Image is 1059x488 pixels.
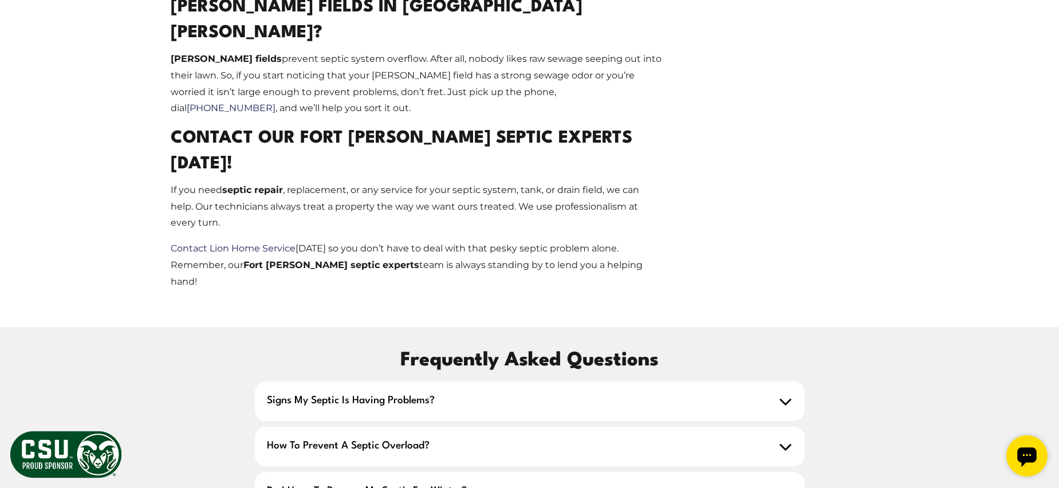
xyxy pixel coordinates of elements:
[171,241,663,290] p: [DATE] so you don’t have to deal with that pesky septic problem alone. Remember, our team is alwa...
[187,103,275,113] a: [PHONE_NUMBER]
[171,243,296,254] a: Contact Lion Home Service
[171,182,663,231] p: If you need , replacement, or any service for your septic system, tank, or drain field, we can he...
[255,381,805,421] h2: Signs my septic is having problems?
[171,51,663,117] p: prevent septic system overflow. After all, nobody likes raw sewage seeping out into their lawn. S...
[243,259,419,270] strong: Fort [PERSON_NAME] septic experts
[171,126,663,178] h2: Contact Our Fort [PERSON_NAME] Septic Experts [DATE]!
[400,345,659,376] span: Frequently Asked Questions
[5,5,46,46] div: Open chat widget
[171,53,282,64] strong: [PERSON_NAME] fields
[9,430,123,479] img: CSU Sponsor Badge
[255,427,805,466] h2: How to prevent a septic overload?
[222,184,283,195] strong: septic repair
